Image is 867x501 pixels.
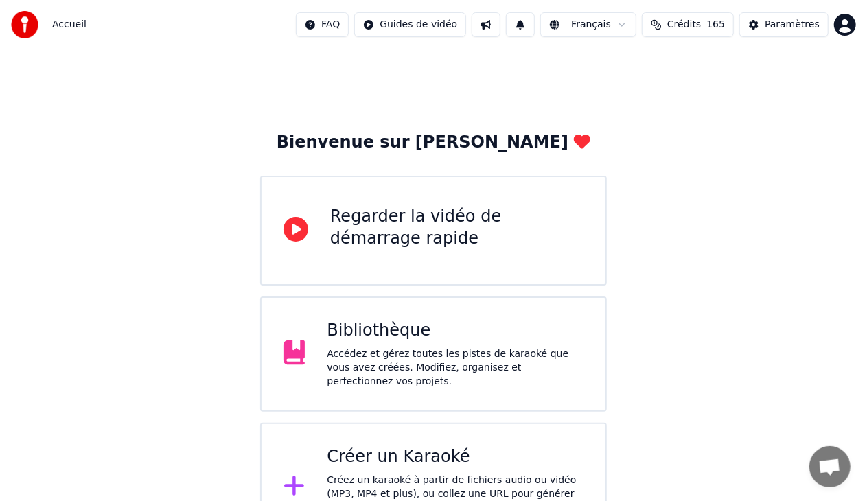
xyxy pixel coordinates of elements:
[327,446,583,468] div: Créer un Karaoké
[11,11,38,38] img: youka
[642,12,734,37] button: Crédits165
[765,18,820,32] div: Paramètres
[809,446,851,487] a: Ouvrir le chat
[739,12,829,37] button: Paramètres
[354,12,466,37] button: Guides de vidéo
[52,18,86,32] span: Accueil
[52,18,86,32] nav: breadcrumb
[296,12,349,37] button: FAQ
[327,347,583,388] div: Accédez et gérez toutes les pistes de karaoké que vous avez créées. Modifiez, organisez et perfec...
[667,18,701,32] span: Crédits
[330,206,583,250] div: Regarder la vidéo de démarrage rapide
[277,132,590,154] div: Bienvenue sur [PERSON_NAME]
[706,18,725,32] span: 165
[327,320,583,342] div: Bibliothèque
